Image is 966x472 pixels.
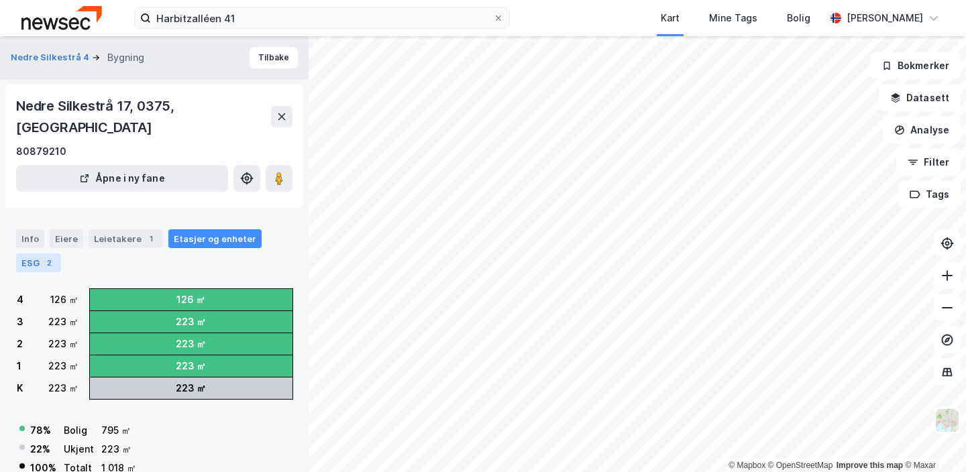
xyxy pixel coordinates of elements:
div: 2 [17,336,23,352]
div: Bolig [787,10,810,26]
div: Bygning [107,50,144,66]
div: 223 ㎡ [48,358,78,374]
div: 223 ㎡ [176,358,206,374]
a: Improve this map [837,461,903,470]
div: 1 [144,232,158,245]
div: 78 % [30,422,51,438]
div: Info [16,229,44,248]
div: 795 ㎡ [101,422,136,438]
div: Leietakere [89,229,163,248]
button: Analyse [883,117,961,143]
div: 223 ㎡ [48,380,78,396]
div: Mine Tags [709,10,757,26]
div: 223 ㎡ [101,441,136,457]
div: Nedre Silkestrå 17, 0375, [GEOGRAPHIC_DATA] [16,95,271,138]
div: [PERSON_NAME] [847,10,923,26]
button: Tilbake [250,47,298,68]
iframe: Chat Widget [899,408,966,472]
button: Tags [898,181,961,208]
div: Ukjent [64,441,94,457]
div: Etasjer og enheter [174,233,256,245]
div: 223 ㎡ [48,336,78,352]
button: Nedre Silkestrå 4 [11,51,92,64]
div: 3 [17,314,23,330]
div: 2 [42,256,56,270]
a: OpenStreetMap [768,461,833,470]
div: 223 ㎡ [176,336,206,352]
img: newsec-logo.f6e21ccffca1b3a03d2d.png [21,6,102,29]
div: 126 ㎡ [50,292,78,308]
div: 80879210 [16,143,66,160]
div: 22 % [30,441,50,457]
div: ESG [16,253,61,272]
div: 223 ㎡ [176,380,206,396]
div: 126 ㎡ [176,292,205,308]
div: Eiere [50,229,83,248]
div: Bolig [64,422,94,438]
div: 223 ㎡ [176,314,206,330]
button: Datasett [879,84,961,111]
div: 223 ㎡ [48,314,78,330]
button: Bokmerker [870,52,961,79]
div: 1 [17,358,21,374]
div: 4 [17,292,23,308]
a: Mapbox [729,461,765,470]
button: Filter [896,149,961,176]
div: Kart [661,10,680,26]
button: Åpne i ny fane [16,165,228,192]
input: Søk på adresse, matrikkel, gårdeiere, leietakere eller personer [151,8,493,28]
div: K [17,380,23,396]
